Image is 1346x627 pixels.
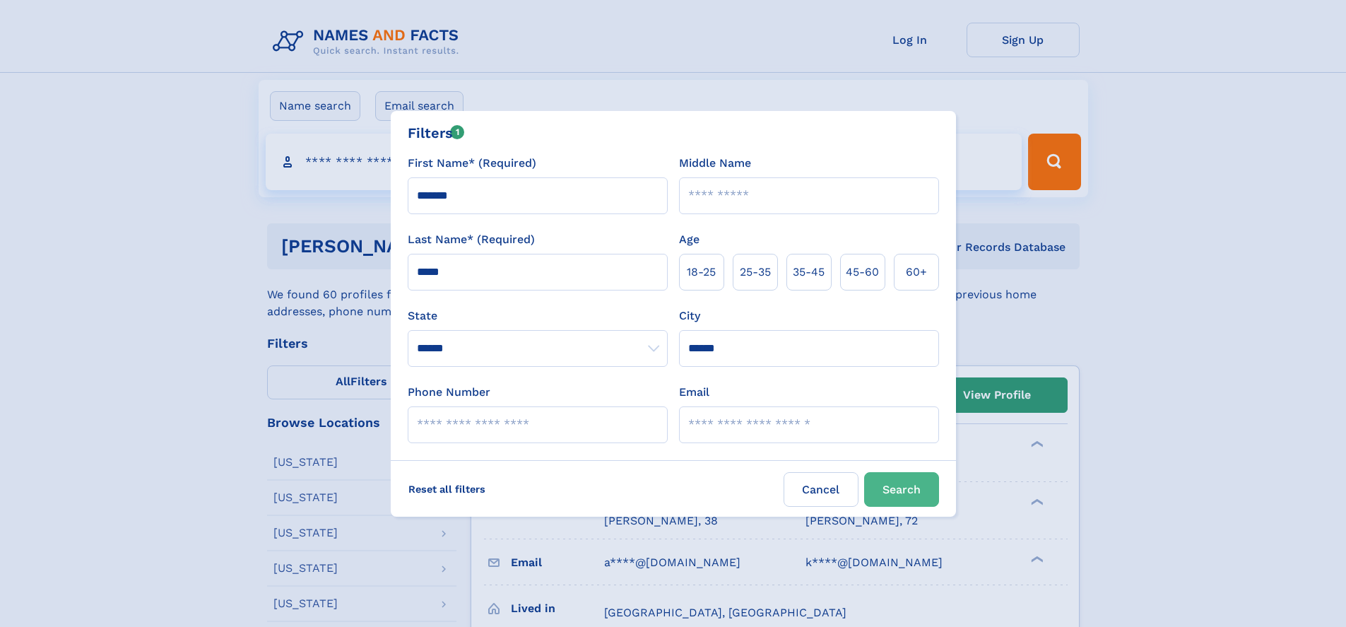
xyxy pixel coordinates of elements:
[408,231,535,248] label: Last Name* (Required)
[679,231,699,248] label: Age
[793,264,825,281] span: 35‑45
[408,384,490,401] label: Phone Number
[408,307,668,324] label: State
[408,155,536,172] label: First Name* (Required)
[679,307,700,324] label: City
[740,264,771,281] span: 25‑35
[906,264,927,281] span: 60+
[408,122,465,143] div: Filters
[399,472,495,506] label: Reset all filters
[784,472,858,507] label: Cancel
[679,155,751,172] label: Middle Name
[846,264,879,281] span: 45‑60
[687,264,716,281] span: 18‑25
[679,384,709,401] label: Email
[864,472,939,507] button: Search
